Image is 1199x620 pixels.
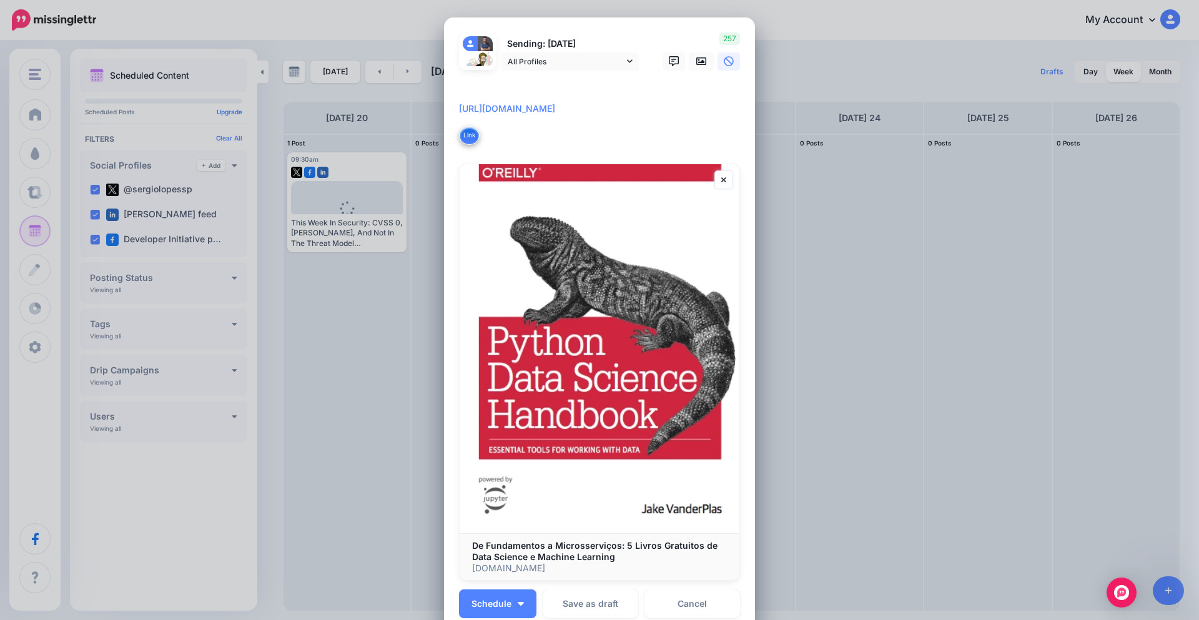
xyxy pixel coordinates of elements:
button: Link [459,126,480,145]
span: All Profiles [508,55,624,68]
img: user_default_image.png [463,36,478,51]
img: QppGEvPG-82148.jpg [463,51,493,81]
img: 404938064_7577128425634114_8114752557348925942_n-bsa142071.jpg [478,36,493,51]
button: Save as draft [543,589,638,618]
span: Schedule [471,599,511,608]
img: arrow-down-white.png [518,602,524,606]
a: All Profiles [501,52,639,71]
b: De Fundamentos a Microsserviços: 5 Livros Gratuitos de Data Science e Machine Learning [472,540,718,562]
span: 257 [719,32,740,45]
button: Schedule [459,589,536,618]
div: Open Intercom Messenger [1107,578,1137,608]
p: [DOMAIN_NAME] [472,563,727,574]
a: Cancel [644,589,740,618]
p: Sending: [DATE] [501,37,639,51]
img: De Fundamentos a Microsserviços: 5 Livros Gratuitos de Data Science e Machine Learning [460,164,739,533]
